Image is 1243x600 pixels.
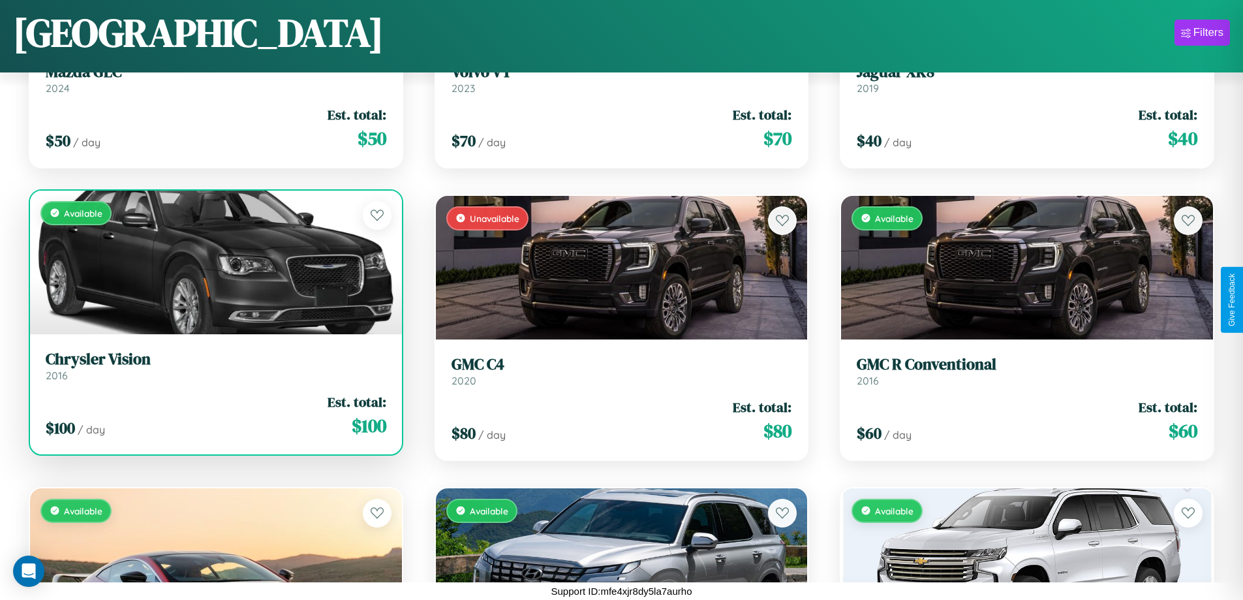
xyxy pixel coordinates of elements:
[358,125,386,151] span: $ 50
[64,208,102,219] span: Available
[857,374,879,387] span: 2016
[1169,418,1197,444] span: $ 60
[352,413,386,439] span: $ 100
[73,136,100,149] span: / day
[1193,26,1223,39] div: Filters
[884,428,912,441] span: / day
[64,505,102,516] span: Available
[46,63,386,95] a: Mazda GLC2024
[78,423,105,436] span: / day
[452,130,476,151] span: $ 70
[452,355,792,374] h3: GMC C4
[13,556,44,587] div: Open Intercom Messenger
[857,63,1197,95] a: Jaguar XK82019
[857,355,1197,387] a: GMC R Conventional2016
[46,350,386,382] a: Chrysler Vision2016
[875,505,913,516] span: Available
[733,105,791,124] span: Est. total:
[857,63,1197,82] h3: Jaguar XK8
[470,505,508,516] span: Available
[46,130,70,151] span: $ 50
[452,422,476,444] span: $ 80
[452,374,476,387] span: 2020
[452,63,792,82] h3: Volvo VT
[452,355,792,387] a: GMC C42020
[470,213,519,224] span: Unavailable
[857,130,882,151] span: $ 40
[478,136,506,149] span: / day
[1227,274,1236,326] div: Give Feedback
[1168,125,1197,151] span: $ 40
[328,105,386,124] span: Est. total:
[452,63,792,95] a: Volvo VT2023
[328,392,386,411] span: Est. total:
[1139,398,1197,417] span: Est. total:
[551,582,692,600] p: Support ID: mfe4xjr8dy5la7aurho
[857,355,1197,374] h3: GMC R Conventional
[13,6,384,59] h1: [GEOGRAPHIC_DATA]
[46,63,386,82] h3: Mazda GLC
[452,82,475,95] span: 2023
[857,422,882,444] span: $ 60
[46,82,70,95] span: 2024
[46,417,75,439] span: $ 100
[857,82,879,95] span: 2019
[763,418,791,444] span: $ 80
[478,428,506,441] span: / day
[46,350,386,369] h3: Chrysler Vision
[46,369,68,382] span: 2016
[875,213,913,224] span: Available
[1139,105,1197,124] span: Est. total:
[763,125,791,151] span: $ 70
[1174,20,1230,46] button: Filters
[884,136,912,149] span: / day
[733,398,791,417] span: Est. total:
